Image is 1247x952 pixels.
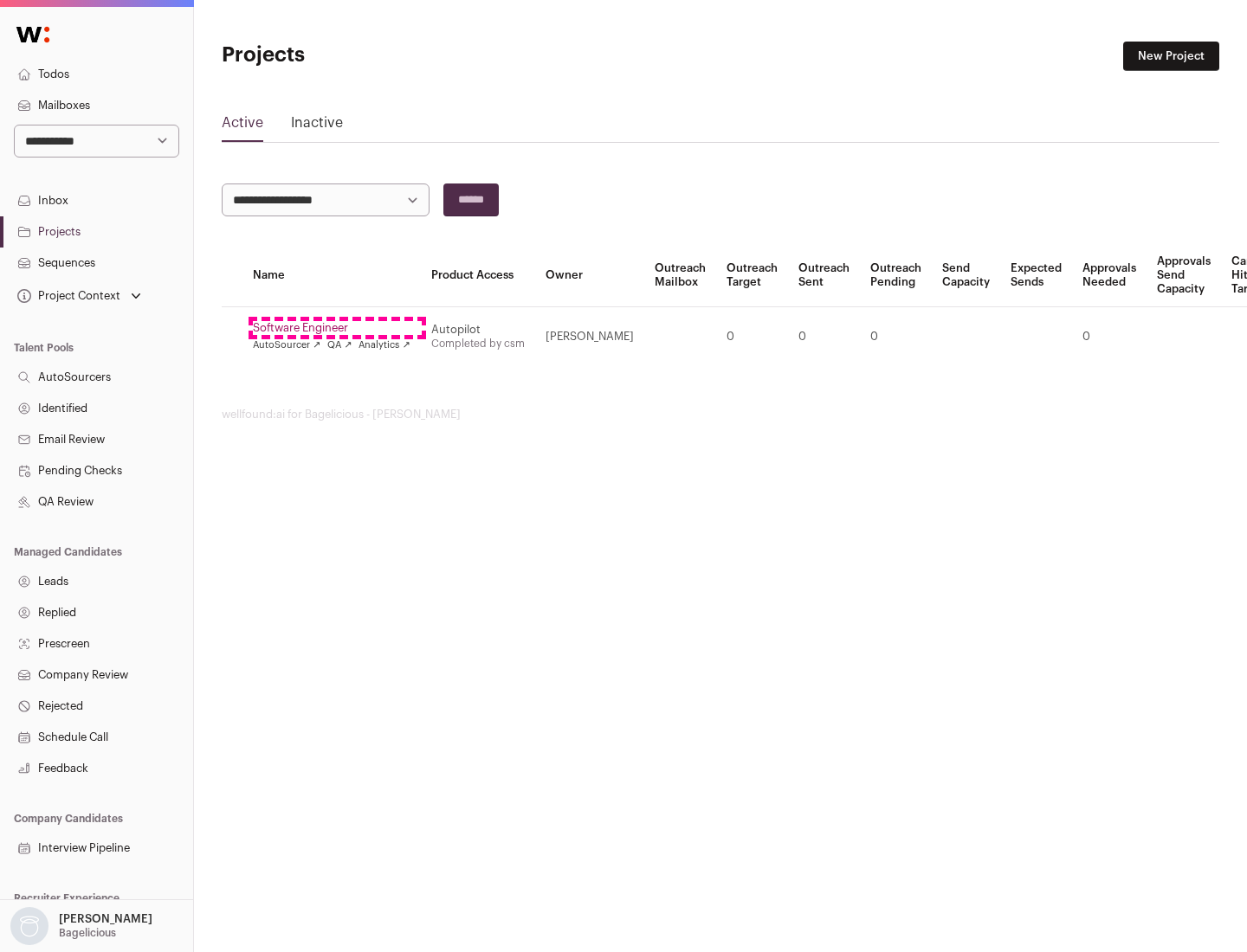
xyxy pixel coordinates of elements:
[932,244,1000,307] th: Send Capacity
[788,307,860,367] td: 0
[7,907,156,945] button: Open dropdown
[253,338,320,352] a: AutoSourcer ↗
[253,321,410,335] a: Software Engineer
[431,338,525,349] a: Completed by csm
[1072,307,1147,367] td: 0
[716,244,788,307] th: Outreach Target
[535,244,644,307] th: Owner
[359,338,410,352] a: Analytics ↗
[242,244,421,307] th: Name
[222,408,1219,421] footer: wellfound:ai for Bagelicious - [PERSON_NAME]
[644,244,716,307] th: Outreach Mailbox
[59,912,152,926] p: [PERSON_NAME]
[1123,42,1219,71] a: New Project
[860,307,932,367] td: 0
[860,244,932,307] th: Outreach Pending
[716,307,788,367] td: 0
[222,42,554,69] h1: Projects
[1147,244,1221,307] th: Approvals Send Capacity
[327,338,352,352] a: QA ↗
[535,307,644,367] td: [PERSON_NAME]
[14,289,120,303] div: Project Context
[10,907,48,945] img: nopic.png
[788,244,860,307] th: Outreach Sent
[14,284,145,308] button: Open dropdown
[1000,244,1072,307] th: Expected Sends
[222,113,263,140] a: Active
[7,17,59,52] img: Wellfound
[59,926,116,940] p: Bagelicious
[431,323,525,337] div: Autopilot
[1072,244,1147,307] th: Approvals Needed
[421,244,535,307] th: Product Access
[291,113,343,140] a: Inactive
